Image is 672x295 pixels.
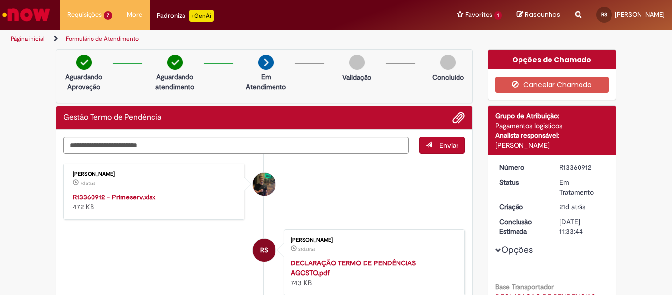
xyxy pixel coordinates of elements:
[11,35,45,43] a: Página inicial
[495,121,609,131] div: Pagamentos logisticos
[189,10,214,22] p: +GenAi
[559,177,605,197] div: Em Tratamento
[495,140,609,150] div: [PERSON_NAME]
[1,5,52,25] img: ServiceNow
[495,282,554,291] b: Base Transportador
[151,72,199,92] p: Aguardando atendimento
[615,10,665,19] span: [PERSON_NAME]
[104,11,112,20] span: 7
[559,202,585,211] time: 06/08/2025 16:33:40
[452,111,465,124] button: Adicionar anexos
[495,111,609,121] div: Grupo de Atribuição:
[291,258,455,288] div: 743 KB
[298,246,315,252] span: 21d atrás
[260,238,268,262] span: RS
[488,50,616,69] div: Opções do Chamado
[419,137,465,154] button: Enviar
[492,202,552,212] dt: Criação
[80,180,95,186] span: 7d atrás
[157,10,214,22] div: Padroniza
[73,171,237,177] div: [PERSON_NAME]
[349,55,365,70] img: img-circle-grey.png
[517,10,560,20] a: Rascunhos
[298,246,315,252] time: 06/08/2025 16:30:48
[495,131,609,140] div: Analista responsável:
[492,163,552,172] dt: Número
[291,237,455,243] div: [PERSON_NAME]
[465,10,492,20] span: Favoritos
[492,217,552,236] dt: Conclusão Estimada
[167,55,183,70] img: check-circle-green.png
[495,77,609,93] button: Cancelar Chamado
[80,180,95,186] time: 21/08/2025 08:59:47
[494,11,502,20] span: 1
[67,10,102,20] span: Requisições
[253,173,275,196] div: Gabriel Henrique Marretto Helmeister
[66,35,139,43] a: Formulário de Atendimento
[76,55,92,70] img: check-circle-green.png
[73,192,237,212] div: 472 KB
[525,10,560,19] span: Rascunhos
[440,55,456,70] img: img-circle-grey.png
[559,217,605,236] div: [DATE] 11:33:44
[559,202,605,212] div: 06/08/2025 16:33:40
[342,72,371,82] p: Validação
[7,30,441,48] ul: Trilhas de página
[432,72,464,82] p: Concluído
[258,55,274,70] img: arrow-next.png
[492,177,552,187] dt: Status
[291,259,416,277] a: DECLARAÇÃO TERMO DE PENDÊNCIAS AGOSTO.pdf
[73,193,155,201] a: R13360912 - Primeserv.xlsx
[60,72,108,92] p: Aguardando Aprovação
[253,239,275,262] div: Roger Santos
[63,137,409,154] textarea: Digite sua mensagem aqui...
[242,72,290,92] p: Em Atendimento
[559,163,605,172] div: R13360912
[559,202,585,211] span: 21d atrás
[439,141,458,150] span: Enviar
[127,10,142,20] span: More
[601,11,607,18] span: RS
[63,113,161,122] h2: Gestão Termo de Pendência Histórico de tíquete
